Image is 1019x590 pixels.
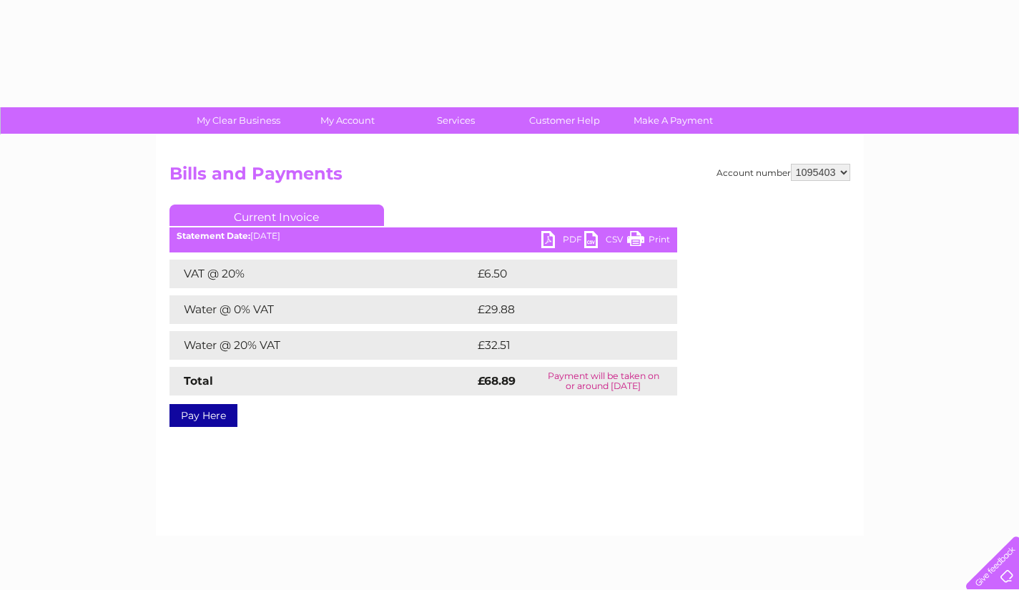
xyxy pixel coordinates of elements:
h2: Bills and Payments [169,164,850,191]
a: Make A Payment [614,107,732,134]
a: My Clear Business [179,107,297,134]
td: Payment will be taken on or around [DATE] [530,367,677,395]
a: CSV [584,231,627,252]
div: Account number [717,164,850,181]
a: Services [397,107,515,134]
strong: £68.89 [478,374,516,388]
td: £32.51 [474,331,646,360]
a: Print [627,231,670,252]
td: Water @ 20% VAT [169,331,474,360]
td: VAT @ 20% [169,260,474,288]
a: Pay Here [169,404,237,427]
a: Current Invoice [169,205,384,226]
a: Customer Help [506,107,624,134]
div: [DATE] [169,231,677,241]
strong: Total [184,374,213,388]
td: £29.88 [474,295,649,324]
td: £6.50 [474,260,644,288]
a: My Account [288,107,406,134]
td: Water @ 0% VAT [169,295,474,324]
b: Statement Date: [177,230,250,241]
a: PDF [541,231,584,252]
